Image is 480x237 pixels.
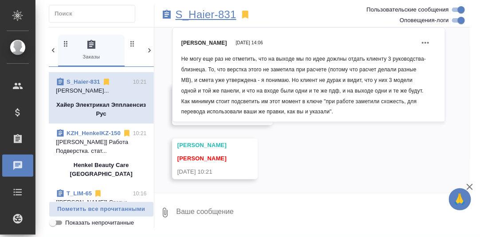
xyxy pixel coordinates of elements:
[56,101,147,118] p: Хайер Электрикал Эпплаенсиз Рус
[177,141,227,150] div: [PERSON_NAME]
[67,78,100,85] a: S_Haier-831
[49,124,154,184] div: KZH_HenkelKZ-15010:21[[PERSON_NAME]] Работа Подверстка. стат...Henkel Beauty Care [GEOGRAPHIC_DATA]
[133,78,147,86] p: 10:21
[400,16,449,25] span: Оповещения-логи
[56,138,147,155] p: [[PERSON_NAME]] Работа Подверстка. стат...
[128,39,137,48] svg: Зажми и перетащи, чтобы поменять порядок вкладок
[122,129,131,138] svg: Отписаться
[54,204,149,214] span: Пометить все прочитанными
[55,8,135,20] input: Поиск
[56,161,147,179] p: Henkel Beauty Care [GEOGRAPHIC_DATA]
[236,41,263,45] span: [DATE] 14:06
[128,39,188,61] span: Клиенты
[65,218,134,227] span: Показать непрочитанные
[67,130,121,136] a: KZH_HenkelKZ-150
[415,32,436,54] button: Действия
[67,190,92,197] a: T_LIM-65
[49,202,154,217] button: Пометить все прочитанными
[452,190,468,209] span: 🙏
[56,86,147,95] p: [PERSON_NAME]...
[181,56,426,115] span: Не могу еще раз не отметить, что на выходе мы по идее дожлны отдать клиенту 3 руководства-близнец...
[176,10,236,19] a: S_Haier-831
[133,189,147,198] p: 10:16
[49,184,154,235] div: T_LIM-6510:16[[PERSON_NAME]] Статус заказа измен...Лимкорм
[181,40,227,46] span: [PERSON_NAME]
[102,78,111,86] svg: Отписаться
[56,198,147,216] p: [[PERSON_NAME]] Статус заказа измен...
[366,5,449,14] span: Пользовательские сообщения
[133,129,147,138] p: 10:21
[177,168,227,177] div: [DATE] 10:21
[62,39,121,61] span: Заказы
[177,155,227,162] span: [PERSON_NAME]
[449,188,471,210] button: 🙏
[94,189,102,198] svg: Отписаться
[62,39,70,48] svg: Зажми и перетащи, чтобы поменять порядок вкладок
[49,72,154,124] div: S_Haier-83110:21[PERSON_NAME]...Хайер Электрикал Эпплаенсиз Рус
